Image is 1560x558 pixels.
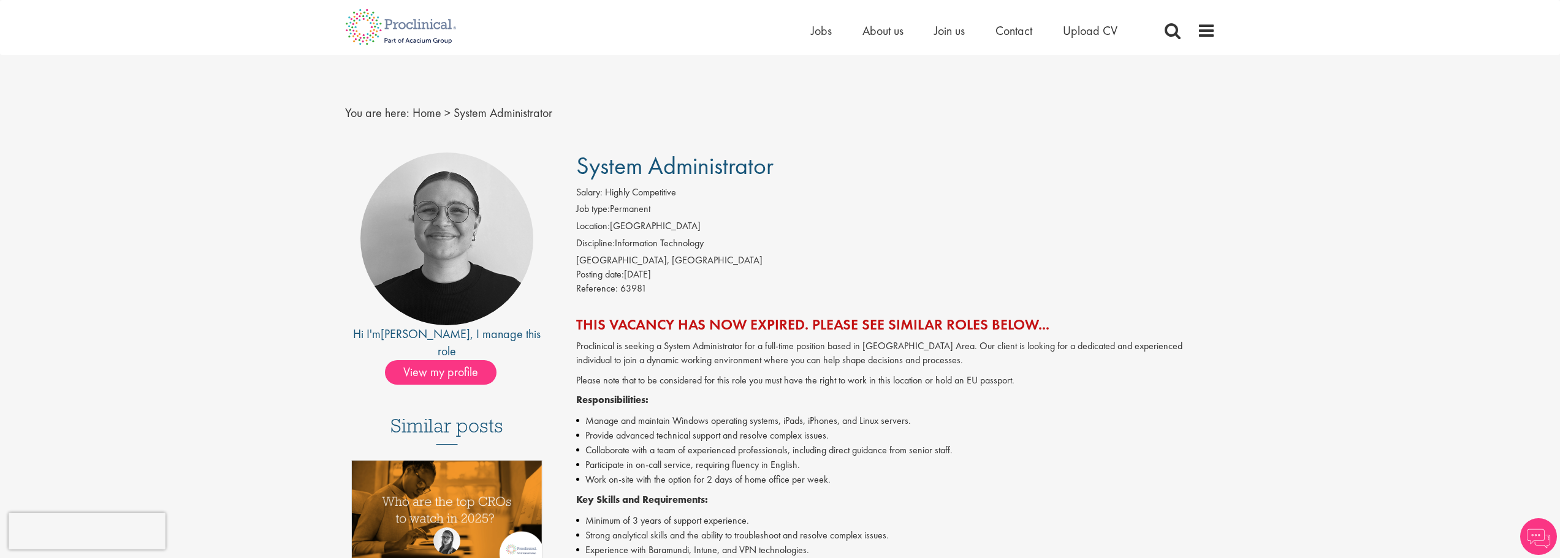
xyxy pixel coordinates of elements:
[576,317,1216,333] h2: This vacancy has now expired. Please see similar roles below...
[360,153,533,325] img: imeage of recruiter Emma Pretorious
[862,23,904,39] a: About us
[576,458,1216,472] li: Participate in on-call service, requiring fluency in English.
[385,360,497,385] span: View my profile
[811,23,832,39] a: Jobs
[454,105,552,121] span: System Administrator
[413,105,441,121] a: breadcrumb link
[1520,518,1557,555] img: Chatbot
[576,219,610,233] label: Location:
[995,23,1032,39] a: Contact
[433,527,460,554] img: Theodora Savlovschi - Wicks
[605,186,676,198] span: Highly Competitive
[385,363,509,379] a: View my profile
[576,236,1216,254] li: Information Technology
[345,325,549,360] div: Hi I'm , I manage this role
[576,528,1216,543] li: Strong analytical skills and the ability to troubleshoot and resolve complex issues.
[381,326,470,342] a: [PERSON_NAME]
[576,339,1216,368] p: Proclinical is seeking a System Administrator for a full-time position based in [GEOGRAPHIC_DATA]...
[576,202,1216,219] li: Permanent
[576,413,1216,428] li: Manage and maintain Windows operating systems, iPads, iPhones, and Linux servers.
[576,186,603,200] label: Salary:
[576,472,1216,487] li: Work on-site with the option for 2 days of home office per week.
[576,393,649,406] strong: Responsibilities:
[576,202,610,216] label: Job type:
[576,428,1216,443] li: Provide advanced technical support and resolve complex issues.
[934,23,965,39] a: Join us
[576,254,1216,268] div: [GEOGRAPHIC_DATA], [GEOGRAPHIC_DATA]
[444,105,451,121] span: >
[576,513,1216,528] li: Minimum of 3 years of support experience.
[576,219,1216,236] li: [GEOGRAPHIC_DATA]
[576,282,618,296] label: Reference:
[576,268,624,281] span: Posting date:
[620,282,647,295] span: 63981
[576,236,615,251] label: Discipline:
[345,105,409,121] span: You are here:
[576,443,1216,458] li: Collaborate with a team of experienced professionals, including direct guidance from senior staff.
[576,374,1216,388] p: Please note that to be considered for this role you must have the right to work in this location ...
[9,513,166,549] iframe: reCAPTCHA
[576,543,1216,557] li: Experience with Baramundi, Intune, and VPN technologies.
[576,150,774,181] span: System Administrator
[576,268,1216,282] div: [DATE]
[576,493,708,506] strong: Key Skills and Requirements:
[1063,23,1117,39] a: Upload CV
[390,415,503,445] h3: Similar posts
